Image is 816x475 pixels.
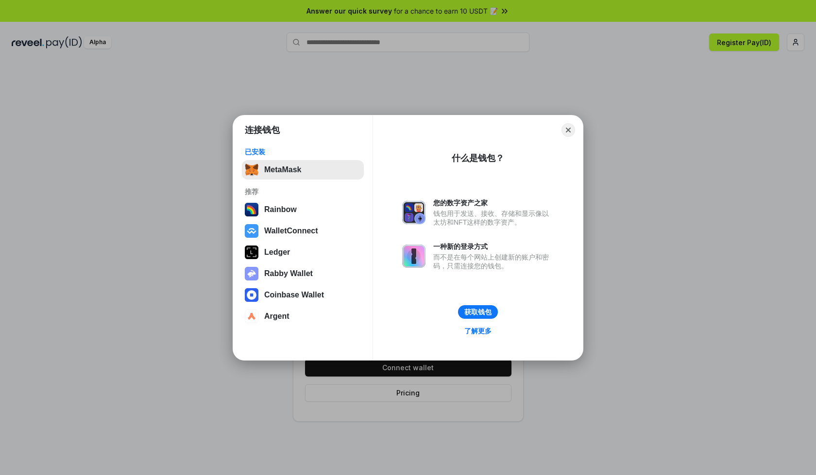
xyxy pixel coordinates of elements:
[245,267,258,280] img: svg+xml,%3Csvg%20xmlns%3D%22http%3A%2F%2Fwww.w3.org%2F2000%2Fsvg%22%20fill%3D%22none%22%20viewBox...
[433,242,554,251] div: 一种新的登录方式
[402,201,425,224] img: svg+xml,%3Csvg%20xmlns%3D%22http%3A%2F%2Fwww.w3.org%2F2000%2Fsvg%22%20fill%3D%22none%22%20viewBox...
[264,248,290,257] div: Ledger
[433,198,554,207] div: 您的数字资产之家
[245,147,361,156] div: 已安装
[464,327,492,335] div: 了解更多
[242,307,364,326] button: Argent
[264,312,289,321] div: Argent
[245,288,258,302] img: svg+xml,%3Csvg%20width%3D%2228%22%20height%3D%2228%22%20viewBox%3D%220%200%2028%2028%22%20fill%3D...
[245,124,280,136] h1: 连接钱包
[464,308,492,316] div: 获取钱包
[433,253,554,270] div: 而不是在每个网站上创建新的账户和密码，只需连接您的钱包。
[264,205,297,214] div: Rainbow
[245,246,258,259] img: svg+xml,%3Csvg%20xmlns%3D%22http%3A%2F%2Fwww.w3.org%2F2000%2Fsvg%22%20width%3D%2228%22%20height%3...
[242,160,364,180] button: MetaMask
[459,325,497,337] a: 了解更多
[402,245,425,268] img: svg+xml,%3Csvg%20xmlns%3D%22http%3A%2F%2Fwww.w3.org%2F2000%2Fsvg%22%20fill%3D%22none%22%20viewBox...
[242,264,364,283] button: Rabby Wallet
[264,165,301,174] div: MetaMask
[245,163,258,177] img: svg+xml,%3Csvg%20fill%3D%22none%22%20height%3D%2233%22%20viewBox%3D%220%200%2035%2033%22%20width%...
[245,310,258,323] img: svg+xml,%3Csvg%20width%3D%2228%22%20height%3D%2228%22%20viewBox%3D%220%200%2028%2028%22%20fill%3D...
[242,285,364,305] button: Coinbase Wallet
[242,200,364,219] button: Rainbow
[245,187,361,196] div: 推荐
[242,221,364,241] button: WalletConnect
[264,291,324,299] div: Coinbase Wallet
[242,243,364,262] button: Ledger
[458,305,498,319] button: 获取钱包
[264,269,313,278] div: Rabby Wallet
[264,227,318,235] div: WalletConnect
[245,203,258,216] img: svg+xml,%3Csvg%20width%3D%22120%22%20height%3D%22120%22%20viewBox%3D%220%200%20120%20120%22%20fil...
[452,152,504,164] div: 什么是钱包？
[245,224,258,238] img: svg+xml,%3Csvg%20width%3D%2228%22%20height%3D%2228%22%20viewBox%3D%220%200%2028%2028%22%20fill%3D...
[561,123,575,137] button: Close
[433,209,554,227] div: 钱包用于发送、接收、存储和显示像以太坊和NFT这样的数字资产。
